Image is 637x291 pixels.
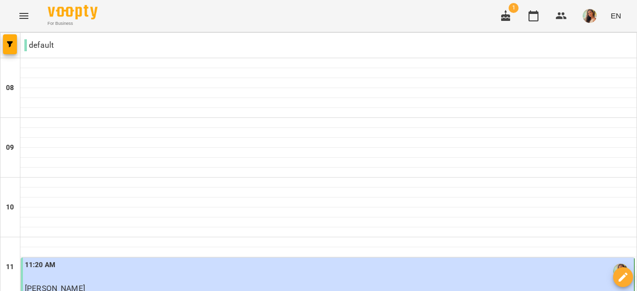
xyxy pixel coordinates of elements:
img: Voopty Logo [48,5,98,19]
h6: 09 [6,142,14,153]
button: Menu [12,4,36,28]
img: Валерія Ващенко [613,264,628,279]
span: 1 [509,3,519,13]
h6: 10 [6,202,14,213]
img: a50212d1731b15ff461de61708548de8.jpg [583,9,597,23]
span: EN [611,10,621,21]
span: For Business [48,20,98,27]
label: 11:20 AM [25,260,55,271]
h6: 11 [6,262,14,273]
button: EN [607,6,625,25]
h6: 08 [6,83,14,94]
p: default [24,39,54,51]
